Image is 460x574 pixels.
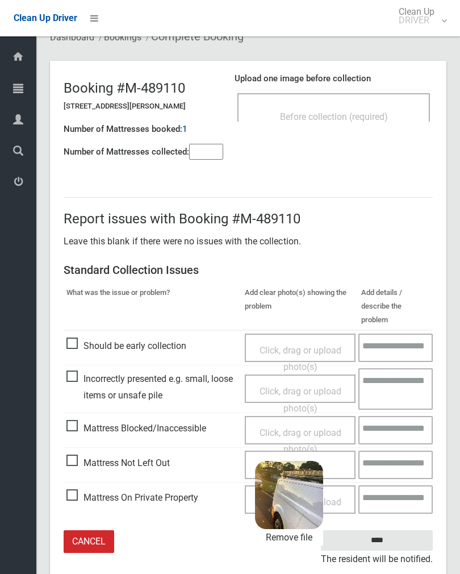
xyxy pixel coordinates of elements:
[64,211,433,226] h2: Report issues with Booking #M-489110
[235,74,433,84] h4: Upload one image before collection
[143,26,244,47] li: Complete Booking
[14,10,77,27] a: Clean Up Driver
[66,455,170,472] span: Mattress Not Left Out
[66,338,186,355] span: Should be early collection
[104,32,141,43] a: Bookings
[64,102,223,110] h5: [STREET_ADDRESS][PERSON_NAME]
[66,420,206,437] span: Mattress Blocked/Inaccessible
[242,283,359,330] th: Add clear photo(s) showing the problem
[64,147,189,157] h4: Number of Mattresses collected:
[64,264,433,276] h3: Standard Collection Issues
[260,386,341,414] span: Click, drag or upload photo(s)
[66,371,239,404] span: Incorrectly presented e.g. small, loose items or unsafe pile
[64,124,182,134] h4: Number of Mattresses booked:
[66,489,198,506] span: Mattress On Private Property
[64,233,433,250] p: Leave this blank if there were no issues with the collection.
[260,427,341,455] span: Click, drag or upload photo(s)
[64,283,242,330] th: What was the issue or problem?
[64,530,114,554] a: Cancel
[393,7,446,24] span: Clean Up
[64,81,223,95] h2: Booking #M-489110
[255,529,323,546] a: Remove file
[260,345,341,373] span: Click, drag or upload photo(s)
[321,551,433,568] small: The resident will be notified.
[14,13,77,23] span: Clean Up Driver
[50,32,94,43] a: Dashboard
[358,283,433,330] th: Add details / describe the problem
[399,16,434,24] small: DRIVER
[280,111,388,122] span: Before collection (required)
[182,124,187,134] h4: 1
